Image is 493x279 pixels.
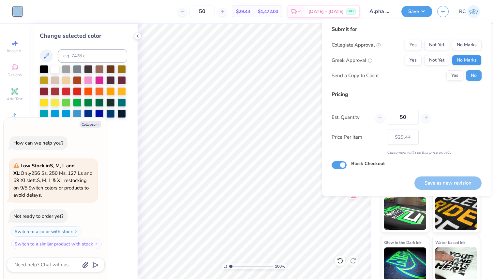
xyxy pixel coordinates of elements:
[58,49,127,63] input: e.g. 7428 c
[332,149,482,155] div: Customers will see this price on HQ.
[384,239,421,246] span: Glow in the Dark Ink
[332,57,372,64] div: Greek Approval
[459,5,480,18] a: RC
[258,8,278,15] span: $1,472.00
[332,133,382,141] label: Price Per Item
[236,8,250,15] span: $29.44
[275,263,285,269] span: 100 %
[424,55,449,65] button: Not Yet
[384,197,426,230] img: Neon Ink
[332,25,482,33] div: Submit for
[332,114,370,121] label: Est. Quantity
[7,96,22,102] span: Add Text
[40,32,127,40] div: Change selected color
[351,160,385,167] label: Block Checkout
[308,8,344,15] span: [DATE] - [DATE]
[452,40,482,50] button: No Marks
[348,9,354,14] span: FREE
[467,5,480,18] img: Rohan Chaurasia
[7,72,22,77] span: Designs
[459,8,466,15] span: RC
[189,6,215,17] input: – –
[332,72,379,79] div: Send a Copy to Client
[466,70,482,81] button: No
[13,162,93,198] span: Only 256 Ss, 250 Ms, 127 Ls and 69 XLs left. S, M, L & XL restocking on 9/5. Switch colors or pro...
[446,70,463,81] button: Yes
[11,226,82,237] button: Switch to a color with stock
[424,40,449,50] button: Not Yet
[332,91,482,98] div: Pricing
[94,242,98,246] img: Switch to a similar product with stock
[405,55,422,65] button: Yes
[11,239,102,249] button: Switch to a similar product with stock
[13,162,75,176] strong: Low Stock in S, M, L and XL :
[435,197,477,230] img: Metallic & Glitter Ink
[401,6,432,17] button: Save
[452,55,482,65] button: No Marks
[365,5,396,18] input: Untitled Design
[387,110,419,125] input: – –
[13,213,64,219] div: Not ready to order yet?
[405,40,422,50] button: Yes
[7,48,22,53] span: Image AI
[80,121,101,128] button: Collapse
[435,239,465,246] span: Water based Ink
[332,41,381,49] div: Collegiate Approval
[13,140,64,146] div: How can we help you?
[74,230,78,233] img: Switch to a color with stock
